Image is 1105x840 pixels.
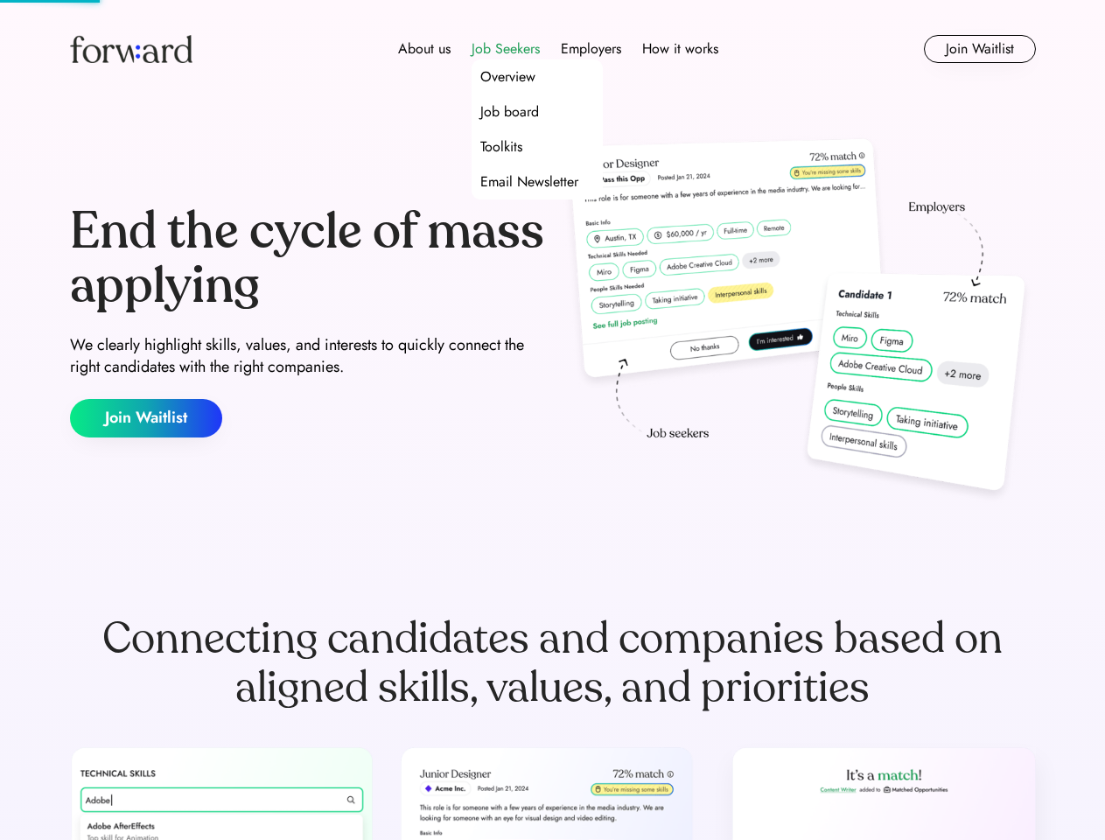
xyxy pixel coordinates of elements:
[642,38,718,59] div: How it works
[924,35,1036,63] button: Join Waitlist
[70,334,546,378] div: We clearly highlight skills, values, and interests to quickly connect the right candidates with t...
[70,614,1036,712] div: Connecting candidates and companies based on aligned skills, values, and priorities
[70,399,222,437] button: Join Waitlist
[561,38,621,59] div: Employers
[480,101,539,122] div: Job board
[480,171,578,192] div: Email Newsletter
[70,205,546,312] div: End the cycle of mass applying
[560,133,1036,509] img: hero-image.png
[472,38,540,59] div: Job Seekers
[70,35,192,63] img: Forward logo
[480,66,535,87] div: Overview
[480,136,522,157] div: Toolkits
[398,38,451,59] div: About us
